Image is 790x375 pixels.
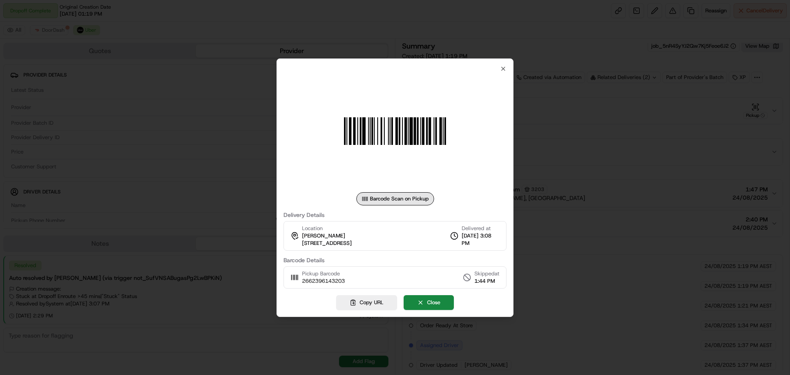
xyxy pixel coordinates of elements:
span: [DATE] 3:08 PM [462,232,500,247]
span: [PERSON_NAME] [302,232,345,240]
span: Delivered at [462,225,500,232]
label: Barcode Details [283,257,507,263]
span: Skipped at [474,270,500,277]
button: Close [404,295,454,310]
span: 2662396143203 [302,277,345,285]
img: barcode_scan_on_pickup image [336,72,454,191]
span: Pickup Barcode [302,270,345,277]
span: 1:44 PM [474,277,500,285]
span: Location [302,225,323,232]
label: Delivery Details [283,212,507,218]
div: Barcode Scan on Pickup [356,192,434,205]
button: Copy URL [336,295,397,310]
span: [STREET_ADDRESS] [302,240,352,247]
